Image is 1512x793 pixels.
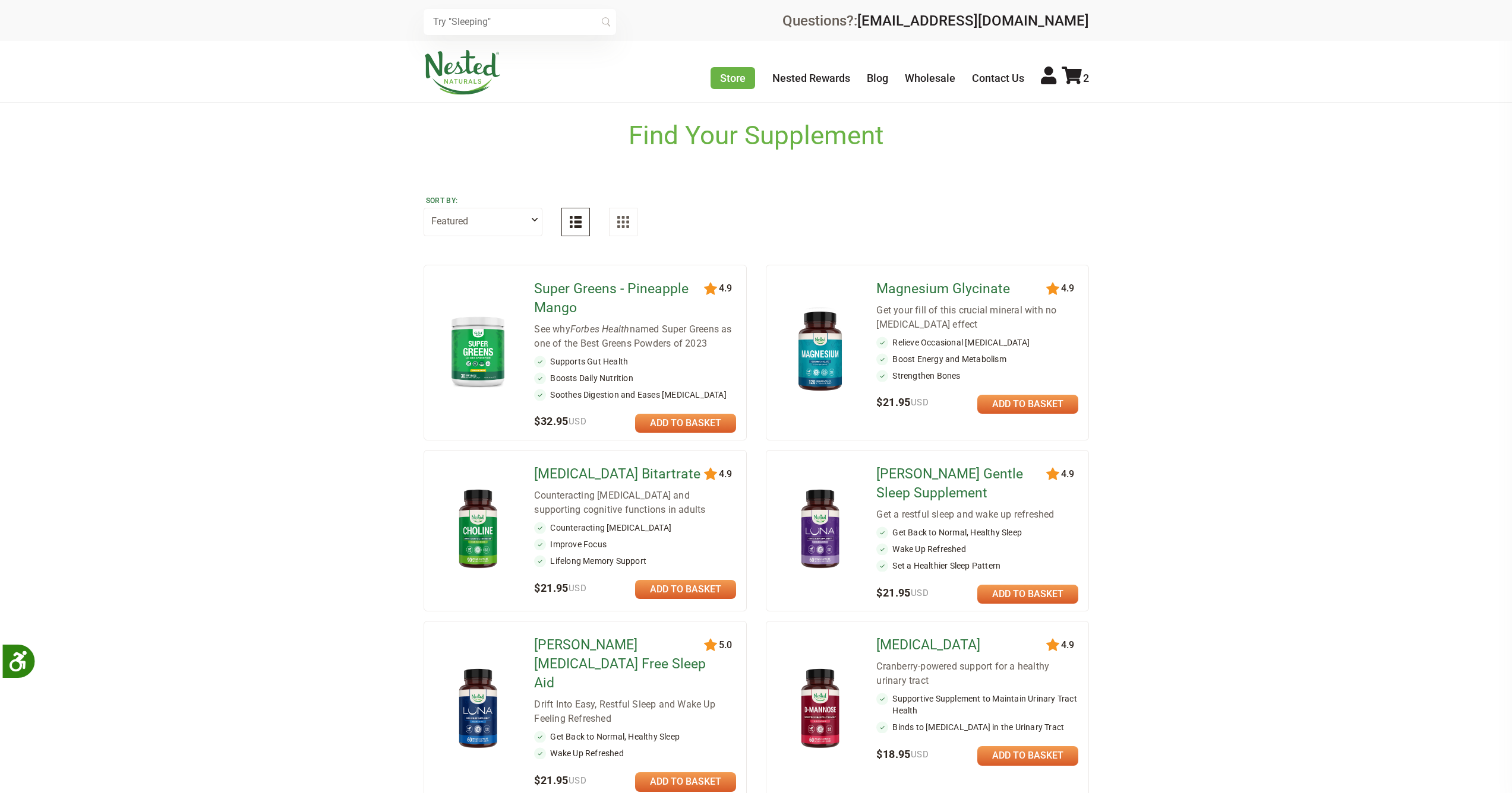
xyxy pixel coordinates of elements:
[711,67,755,89] a: Store
[782,14,1089,28] div: Questions?:
[876,280,1048,299] a: Magnesium Glycinate
[534,582,586,594] span: $21.95
[534,356,736,367] li: Supports Gut Health
[905,72,955,84] a: Wholesale
[534,774,586,786] span: $21.95
[534,489,736,517] div: Counteracting [MEDICAL_DATA] and supporting cognitive functions in adults
[867,72,888,84] a: Blog
[569,416,586,427] span: USD
[876,748,929,760] span: $18.95
[534,280,706,318] a: Super Greens - Pineapple Mango
[772,72,850,84] a: Nested Rewards
[534,389,736,401] li: Soothes Digestion and Eases [MEDICAL_DATA]
[876,507,1078,522] div: Get a restful sleep and wake up refreshed
[876,543,1078,555] li: Wake Up Refreshed
[534,697,736,726] div: Drift Into Easy, Restful Sleep and Wake Up Feeling Refreshed
[785,484,855,575] img: LUNA Gentle Sleep Supplement
[876,659,1078,688] div: Cranberry-powered support for a healthy urinary tract
[570,323,630,335] em: Forbes Health
[617,216,629,228] img: Grid
[911,588,929,598] span: USD
[911,749,929,760] span: USD
[1062,72,1089,84] a: 2
[534,747,736,759] li: Wake Up Refreshed
[443,664,513,754] img: LUNA Melatonin Free Sleep Aid
[629,120,883,151] h1: Find Your Supplement
[424,50,501,95] img: Nested Naturals
[857,12,1089,29] a: [EMAIL_ADDRESS][DOMAIN_NAME]
[972,72,1024,84] a: Contact Us
[876,465,1048,503] a: [PERSON_NAME] Gentle Sleep Supplement
[569,583,586,594] span: USD
[569,775,586,786] span: USD
[534,372,736,384] li: Boosts Daily Nutrition
[876,396,929,408] span: $21.95
[534,522,736,534] li: Counteracting [MEDICAL_DATA]
[534,538,736,550] li: Improve Focus
[876,337,1078,348] li: Relieve Occasional [MEDICAL_DATA]
[785,306,855,396] img: Magnesium Glycinate
[534,555,736,567] li: Lifelong Memory Support
[785,664,855,754] img: D-Mannose
[534,415,586,427] span: $32.95
[534,465,706,484] a: [MEDICAL_DATA] Bitartrate
[534,636,706,693] a: [PERSON_NAME] [MEDICAL_DATA] Free Sleep Aid
[876,721,1078,733] li: Binds to [MEDICAL_DATA] in the Urinary Tract
[534,731,736,743] li: Get Back to Normal, Healthy Sleep
[876,370,1078,382] li: Strengthen Bones
[876,353,1078,365] li: Boost Energy and Metabolism
[876,586,929,599] span: $21.95
[1083,72,1089,84] span: 2
[876,526,1078,538] li: Get Back to Normal, Healthy Sleep
[443,311,513,391] img: Super Greens - Pineapple Mango
[876,636,1048,655] a: [MEDICAL_DATA]
[876,693,1078,716] li: Supportive Supplement to Maintain Urinary Tract Health
[424,9,616,35] input: Try "Sleeping"
[534,322,736,351] div: See why named Super Greens as one of the Best Greens Powders of 2023
[443,484,513,575] img: Choline Bitartrate
[876,303,1078,332] div: Get your fill of this crucial mineral with no [MEDICAL_DATA] effect
[911,397,929,408] span: USD
[876,560,1078,572] li: Set a Healthier Sleep Pattern
[426,196,540,205] label: Sort by:
[570,216,582,228] img: List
